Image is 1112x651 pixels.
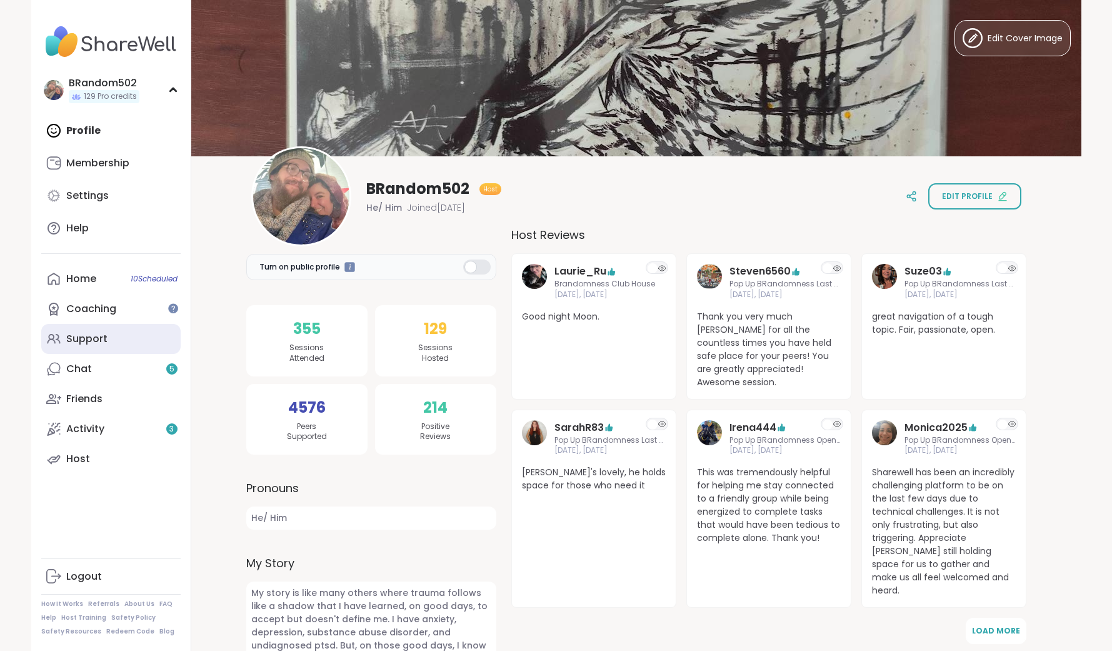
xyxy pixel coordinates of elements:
[253,148,349,245] img: BRandom502
[522,310,666,323] span: Good night Moon.
[872,264,897,289] img: Suze03
[729,279,841,290] span: Pop Up BRandomness Last Call
[872,466,1016,597] span: Sharewell has been an incredibly challenging platform to be on the last few days due to technical...
[289,343,324,364] span: Sessions Attended
[366,201,402,214] span: He/ Him
[423,396,448,419] span: 214
[697,264,722,300] a: Steven6560
[554,279,655,290] span: Brandomness Club House
[729,264,791,279] a: Steven6560
[41,627,101,636] a: Safety Resources
[729,435,841,446] span: Pop Up BRandomness Open Forum
[66,570,102,583] div: Logout
[66,302,116,316] div: Coaching
[88,600,119,608] a: Referrals
[554,420,604,435] a: SarahR83
[904,445,1016,456] span: [DATE], [DATE]
[729,290,841,300] span: [DATE], [DATE]
[159,600,173,608] a: FAQ
[554,290,655,300] span: [DATE], [DATE]
[69,76,139,90] div: BRandom502
[554,264,606,279] a: Laurie_Ru
[366,179,469,199] span: BRandom502
[420,421,451,443] span: Positive Reviews
[287,421,327,443] span: Peers Supported
[872,310,1016,336] span: great navigation of a tough topic. Fair, passionate, open.
[131,274,178,284] span: 10 Scheduled
[66,422,104,436] div: Activity
[522,420,547,445] img: SarahR83
[904,290,1016,300] span: [DATE], [DATE]
[293,318,321,340] span: 355
[522,264,547,289] img: Laurie_Ru
[972,625,1020,636] span: Load More
[259,261,340,273] span: Turn on public profile
[729,445,841,456] span: [DATE], [DATE]
[41,354,181,384] a: Chat5
[246,507,496,530] span: He/ Him
[246,555,496,572] label: My Story
[169,424,174,435] span: 3
[41,384,181,414] a: Friends
[66,452,90,466] div: Host
[246,480,496,497] label: Pronouns
[66,221,89,235] div: Help
[872,420,897,445] img: Monica2025
[904,420,968,435] a: Monica2025
[522,264,547,300] a: Laurie_Ru
[697,264,722,289] img: Steven6560
[169,364,174,375] span: 5
[522,420,547,457] a: SarahR83
[872,420,897,457] a: Monica2025
[111,613,156,622] a: Safety Policy
[41,264,181,294] a: Home10Scheduled
[41,181,181,211] a: Settings
[418,343,453,364] span: Sessions Hosted
[697,420,722,445] img: Irena444
[41,294,181,324] a: Coaching
[66,272,96,286] div: Home
[41,613,56,622] a: Help
[872,264,897,300] a: Suze03
[66,156,129,170] div: Membership
[522,466,666,492] span: [PERSON_NAME]'s lovely, he holds space for those who need it
[966,618,1026,644] button: Load More
[928,183,1021,209] button: Edit profile
[697,466,841,545] span: This was tremendously helpful for helping me stay connected to a friendly group while being energ...
[41,414,181,444] a: Activity3
[424,318,447,340] span: 129
[904,435,1016,446] span: Pop Up BRandomness Open Forum
[344,262,355,273] iframe: Spotlight
[904,279,1016,290] span: Pop Up BRandomness Last Call
[66,189,109,203] div: Settings
[729,420,776,435] a: Irena444
[41,600,83,608] a: How It Works
[66,392,103,406] div: Friends
[954,20,1071,56] button: Edit Cover Image
[124,600,154,608] a: About Us
[41,213,181,243] a: Help
[41,20,181,64] img: ShareWell Nav Logo
[41,562,181,592] a: Logout
[61,613,106,622] a: Host Training
[159,627,174,636] a: Blog
[988,32,1063,45] span: Edit Cover Image
[106,627,154,636] a: Redeem Code
[554,435,666,446] span: Pop Up BRandomness Last Call
[66,362,92,376] div: Chat
[904,264,942,279] a: Suze03
[288,396,326,419] span: 4576
[84,91,137,102] span: 129 Pro credits
[41,148,181,178] a: Membership
[697,420,722,457] a: Irena444
[483,184,498,194] span: Host
[697,310,841,389] span: Thank you very much [PERSON_NAME] for all the countless times you have held safe place for your p...
[942,191,993,202] span: Edit profile
[41,444,181,474] a: Host
[41,324,181,354] a: Support
[407,201,465,214] span: Joined [DATE]
[66,332,108,346] div: Support
[554,445,666,456] span: [DATE], [DATE]
[168,303,178,313] iframe: Spotlight
[44,80,64,100] img: BRandom502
